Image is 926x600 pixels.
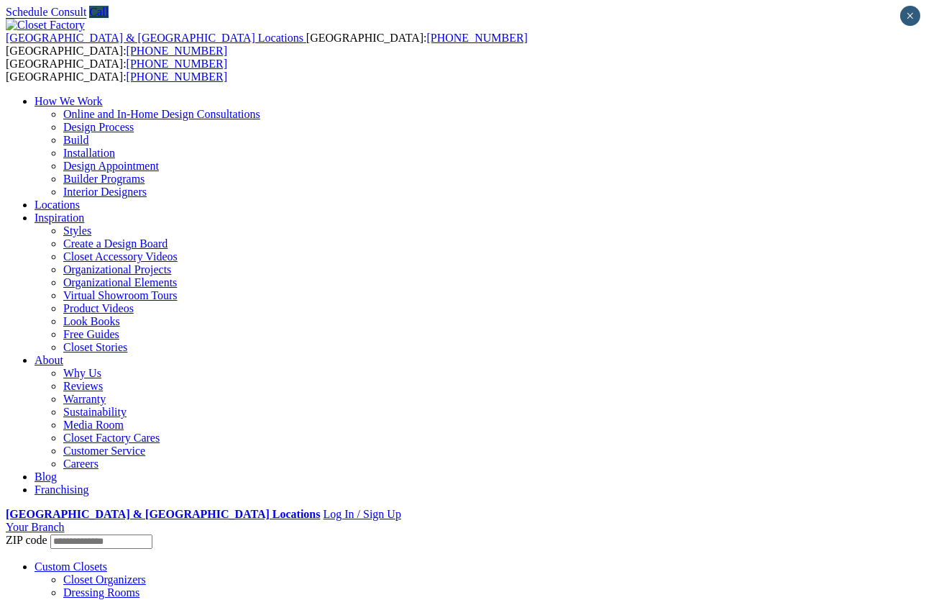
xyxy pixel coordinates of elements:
span: [GEOGRAPHIC_DATA]: [GEOGRAPHIC_DATA]: [6,58,227,83]
a: [GEOGRAPHIC_DATA] & [GEOGRAPHIC_DATA] Locations [6,508,320,520]
a: Free Guides [63,328,119,340]
a: Schedule Consult [6,6,86,18]
a: How We Work [35,95,103,107]
a: Why Us [63,367,101,379]
a: Styles [63,224,91,237]
a: [PHONE_NUMBER] [426,32,527,44]
a: Interior Designers [63,186,147,198]
a: Product Videos [63,302,134,314]
a: Warranty [63,393,106,405]
a: Call [89,6,109,18]
a: Locations [35,199,80,211]
a: Organizational Elements [63,276,177,288]
a: Closet Accessory Videos [63,250,178,263]
a: Blog [35,471,57,483]
span: [GEOGRAPHIC_DATA] & [GEOGRAPHIC_DATA] Locations [6,32,303,44]
span: [GEOGRAPHIC_DATA]: [GEOGRAPHIC_DATA]: [6,32,528,57]
a: Inspiration [35,212,84,224]
a: Design Appointment [63,160,159,172]
a: Reviews [63,380,103,392]
a: Builder Programs [63,173,145,185]
a: Create a Design Board [63,237,168,250]
a: Organizational Projects [63,263,171,276]
a: Careers [63,458,98,470]
a: [PHONE_NUMBER] [127,71,227,83]
input: Enter your Zip code [50,535,152,549]
img: Closet Factory [6,19,85,32]
a: About [35,354,63,366]
a: Customer Service [63,445,145,457]
a: [PHONE_NUMBER] [127,58,227,70]
a: Closet Organizers [63,573,146,586]
a: Media Room [63,419,124,431]
a: Your Branch [6,521,64,533]
a: [PHONE_NUMBER] [127,45,227,57]
a: Design Process [63,121,134,133]
a: Closet Stories [63,341,127,353]
a: Log In / Sign Up [323,508,400,520]
a: Custom Closets [35,560,107,573]
a: [GEOGRAPHIC_DATA] & [GEOGRAPHIC_DATA] Locations [6,32,306,44]
button: Close [900,6,920,26]
a: Online and In-Home Design Consultations [63,108,260,120]
a: Dressing Rooms [63,586,139,599]
a: Look Books [63,315,120,327]
a: Franchising [35,483,89,496]
a: Build [63,134,89,146]
span: ZIP code [6,534,47,546]
a: Closet Factory Cares [63,432,160,444]
a: Virtual Showroom Tours [63,289,178,301]
a: Sustainability [63,406,127,418]
a: Installation [63,147,115,159]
